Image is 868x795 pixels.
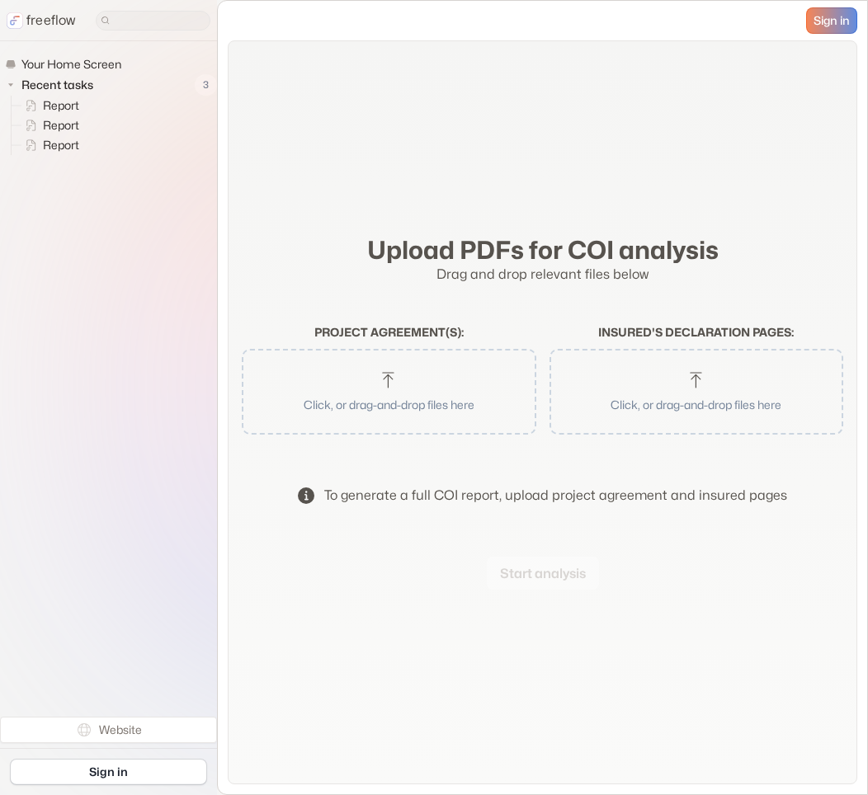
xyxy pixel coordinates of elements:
a: Report [12,96,86,115]
span: Your Home Screen [18,56,126,73]
a: freeflow [7,11,76,31]
p: freeflow [26,11,76,31]
span: Report [40,137,84,153]
h2: Upload PDFs for COI analysis [242,235,843,265]
p: Click, or drag-and-drop files here [263,396,515,413]
span: 3 [195,74,217,96]
a: Report [12,115,86,135]
a: Sign in [806,7,857,34]
a: Report [12,135,86,155]
button: Recent tasks [5,75,100,95]
button: Click, or drag-and-drop files here [250,357,528,426]
h2: Project agreement(s) : [242,326,536,340]
button: Click, or drag-and-drop files here [558,357,836,426]
h2: Insured's declaration pages : [550,326,844,340]
span: Report [40,97,84,114]
button: Start analysis [487,557,599,590]
div: To generate a full COI report, upload project agreement and insured pages [324,486,787,506]
span: Recent tasks [18,77,98,93]
span: Report [40,117,84,134]
span: Sign in [814,14,850,28]
a: Sign in [10,759,207,785]
a: Your Home Screen [5,54,128,74]
p: Click, or drag-and-drop files here [571,396,823,413]
p: Drag and drop relevant files below [242,265,843,285]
